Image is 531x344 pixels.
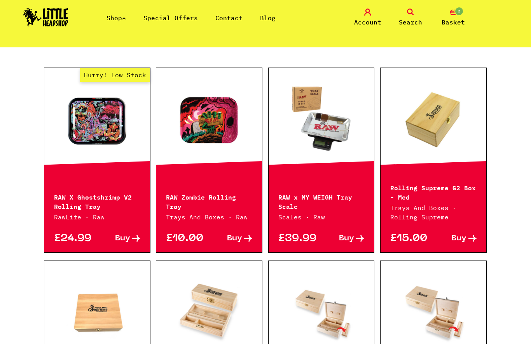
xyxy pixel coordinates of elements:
[80,68,150,82] span: Hurry! Low Stock
[454,7,464,16] span: 2
[390,182,477,201] p: Rolling Supreme G2 Box - Med
[227,235,242,243] span: Buy
[166,235,209,243] p: £10.00
[399,17,422,27] span: Search
[390,235,433,243] p: £15.00
[44,82,150,159] a: Hurry! Low Stock
[390,203,477,222] p: Trays And Boxes · Rolling Supreme
[433,235,477,243] a: Buy
[354,17,381,27] span: Account
[434,9,473,27] a: 2 Basket
[442,17,465,27] span: Basket
[54,212,140,222] p: RawLife · Raw
[391,9,430,27] a: Search
[215,14,243,22] a: Contact
[54,192,140,210] p: RAW X Ghostshrimp V2 Rolling Tray
[278,212,365,222] p: Scales · Raw
[107,14,126,22] a: Shop
[23,8,68,26] img: Little Head Shop Logo
[321,235,365,243] a: Buy
[339,235,354,243] span: Buy
[166,212,252,222] p: Trays And Boxes · Raw
[54,235,97,243] p: £24.99
[97,235,140,243] a: Buy
[260,14,276,22] a: Blog
[115,235,130,243] span: Buy
[451,235,466,243] span: Buy
[143,14,198,22] a: Special Offers
[209,235,252,243] a: Buy
[166,192,252,210] p: RAW Zombie Rolling Tray
[278,192,365,210] p: RAW x MY WEIGH Tray Scale
[278,235,321,243] p: £39.99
